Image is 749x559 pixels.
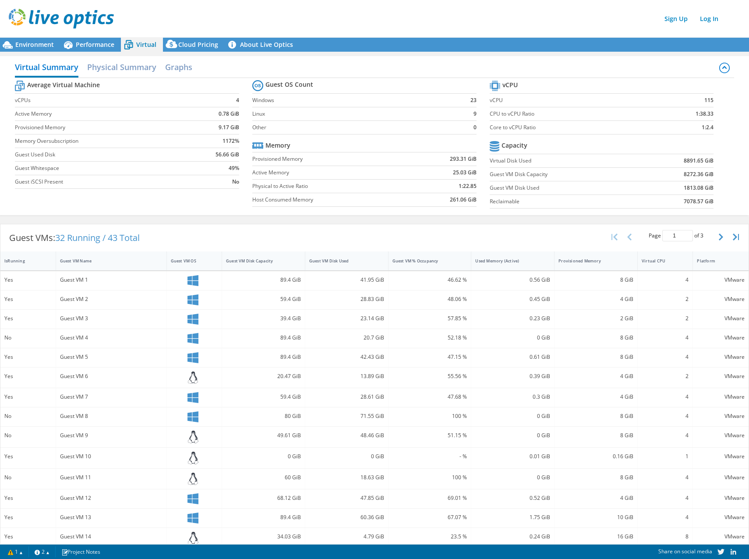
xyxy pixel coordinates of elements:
[642,294,689,304] div: 2
[4,452,52,461] div: Yes
[60,411,163,421] div: Guest VM 8
[15,96,190,105] label: vCPUs
[4,333,52,343] div: No
[475,314,550,323] div: 0.23 GiB
[76,40,114,49] span: Performance
[642,258,678,264] div: Virtual CPU
[4,314,52,323] div: Yes
[265,141,290,150] b: Memory
[697,493,745,503] div: VMware
[309,473,384,482] div: 18.63 GiB
[459,182,477,191] b: 1:22.85
[60,294,163,304] div: Guest VM 2
[226,371,301,381] div: 20.47 GiB
[702,123,714,132] b: 1:2.4
[642,452,689,461] div: 1
[309,258,374,264] div: Guest VM Disk Used
[252,110,456,118] label: Linux
[642,392,689,402] div: 4
[642,411,689,421] div: 4
[15,164,190,173] label: Guest Whitespace
[392,473,467,482] div: 100 %
[475,294,550,304] div: 0.45 GiB
[490,96,655,105] label: vCPU
[226,513,301,522] div: 89.4 GiB
[475,371,550,381] div: 0.39 GiB
[697,371,745,381] div: VMware
[642,275,689,285] div: 4
[226,392,301,402] div: 59.4 GiB
[392,452,467,461] div: - %
[558,258,623,264] div: Provisioned Memory
[473,110,477,118] b: 9
[2,546,29,557] a: 1
[309,352,384,362] div: 42.43 GiB
[15,58,78,78] h2: Virtual Summary
[4,473,52,482] div: No
[309,371,384,381] div: 13.89 GiB
[490,170,641,179] label: Guest VM Disk Capacity
[697,431,745,440] div: VMware
[226,493,301,503] div: 68.12 GiB
[475,473,550,482] div: 0 GiB
[697,275,745,285] div: VMware
[642,513,689,522] div: 4
[697,258,734,264] div: Platform
[4,532,52,541] div: Yes
[392,352,467,362] div: 47.15 %
[309,513,384,522] div: 60.36 GiB
[684,170,714,179] b: 8272.36 GiB
[684,197,714,206] b: 7078.57 GiB
[226,411,301,421] div: 80 GiB
[697,513,745,522] div: VMware
[392,294,467,304] div: 48.06 %
[649,230,703,241] span: Page of
[60,333,163,343] div: Guest VM 4
[697,392,745,402] div: VMware
[60,314,163,323] div: Guest VM 3
[60,258,152,264] div: Guest VM Name
[642,493,689,503] div: 4
[558,452,633,461] div: 0.16 GiB
[15,177,190,186] label: Guest iSCSI Present
[60,371,163,381] div: Guest VM 6
[558,333,633,343] div: 8 GiB
[684,184,714,192] b: 1813.08 GiB
[475,411,550,421] div: 0 GiB
[60,513,163,522] div: Guest VM 13
[558,371,633,381] div: 4 GiB
[697,473,745,482] div: VMware
[392,532,467,541] div: 23.5 %
[392,258,457,264] div: Guest VM % Occupancy
[226,275,301,285] div: 89.4 GiB
[226,452,301,461] div: 0 GiB
[15,40,54,49] span: Environment
[309,532,384,541] div: 4.79 GiB
[660,12,692,25] a: Sign Up
[4,275,52,285] div: Yes
[558,431,633,440] div: 8 GiB
[697,352,745,362] div: VMware
[490,156,641,165] label: Virtual Disk Used
[309,294,384,304] div: 28.83 GiB
[684,156,714,165] b: 8891.65 GiB
[450,195,477,204] b: 261.06 GiB
[226,258,290,264] div: Guest VM Disk Capacity
[4,513,52,522] div: Yes
[87,58,156,76] h2: Physical Summary
[696,12,723,25] a: Log In
[60,352,163,362] div: Guest VM 5
[4,411,52,421] div: No
[252,96,456,105] label: Windows
[475,275,550,285] div: 0.56 GiB
[226,473,301,482] div: 60 GiB
[4,294,52,304] div: Yes
[475,493,550,503] div: 0.52 GiB
[309,411,384,421] div: 71.55 GiB
[697,411,745,421] div: VMware
[4,258,41,264] div: IsRunning
[490,123,655,132] label: Core to vCPU Ratio
[392,392,467,402] div: 47.68 %
[642,371,689,381] div: 2
[178,40,218,49] span: Cloud Pricing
